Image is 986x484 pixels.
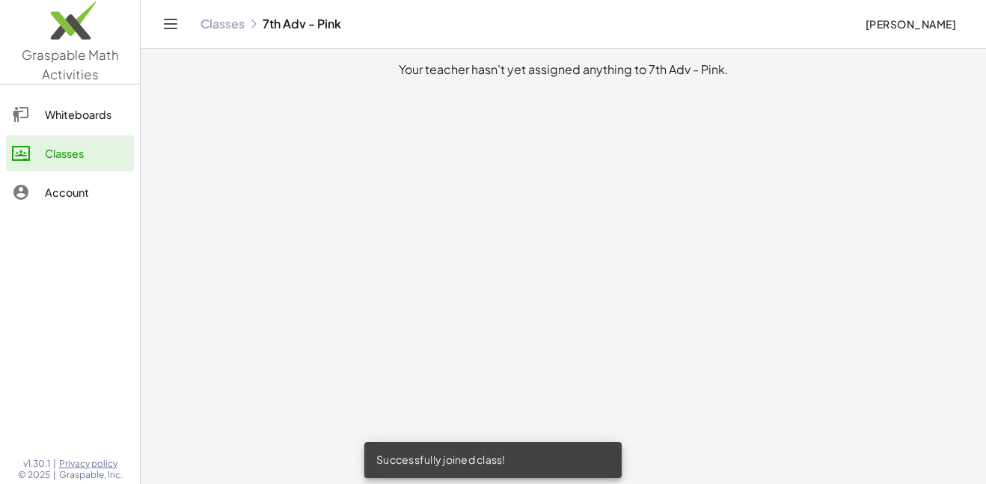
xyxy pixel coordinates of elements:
a: Classes [200,16,245,31]
span: | [53,469,56,481]
button: [PERSON_NAME] [853,10,968,37]
button: Toggle navigation [159,12,183,36]
span: © 2025 [18,469,50,481]
a: Whiteboards [6,97,134,132]
div: Whiteboards [45,105,128,123]
a: Account [6,174,134,210]
span: | [53,458,56,470]
div: Your teacher hasn't yet assigned anything to 7th Adv - Pink. [153,61,974,79]
div: Successfully joined class! [364,442,622,478]
div: Classes [45,144,128,162]
span: v1.30.1 [23,458,50,470]
a: Classes [6,135,134,171]
a: Privacy policy [59,458,123,470]
span: [PERSON_NAME] [865,17,956,31]
span: Graspable Math Activities [22,46,119,82]
span: Graspable, Inc. [59,469,123,481]
div: Account [45,183,128,201]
